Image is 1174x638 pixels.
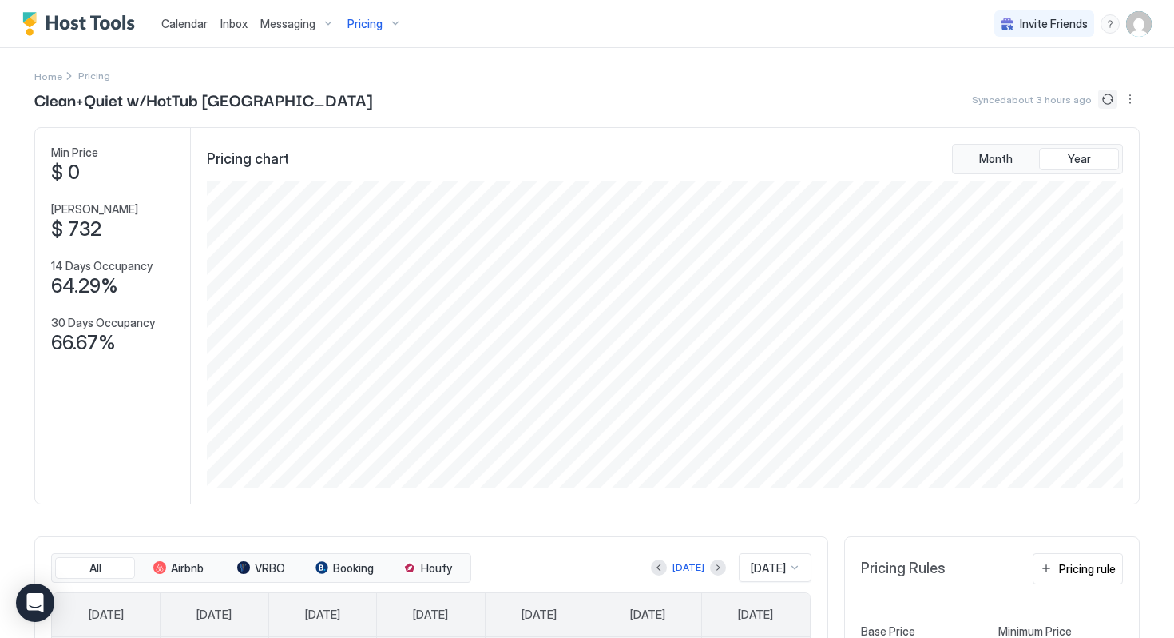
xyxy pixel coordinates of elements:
[51,217,101,241] span: $ 732
[180,593,248,636] a: Monday
[1126,11,1152,37] div: User profile
[1059,560,1116,577] div: Pricing rule
[952,144,1123,174] div: tab-group
[16,584,54,622] div: Open Intercom Messenger
[255,561,285,576] span: VRBO
[220,17,248,30] span: Inbox
[421,561,452,576] span: Houfy
[522,608,557,622] span: [DATE]
[34,87,372,111] span: Clean+Quiet w/HotTub [GEOGRAPHIC_DATA]
[305,608,340,622] span: [DATE]
[1098,90,1117,109] button: Sync prices
[51,331,116,355] span: 66.67%
[630,608,665,622] span: [DATE]
[220,15,248,32] a: Inbox
[347,17,383,31] span: Pricing
[1101,14,1120,34] div: menu
[397,593,464,636] a: Wednesday
[51,161,80,185] span: $ 0
[670,558,707,577] button: [DATE]
[34,67,62,84] a: Home
[1039,148,1119,170] button: Year
[171,561,204,576] span: Airbnb
[221,557,301,580] button: VRBO
[672,560,704,575] div: [DATE]
[51,259,153,273] span: 14 Days Occupancy
[738,608,773,622] span: [DATE]
[979,152,1013,166] span: Month
[304,557,384,580] button: Booking
[289,593,356,636] a: Tuesday
[138,557,218,580] button: Airbnb
[972,94,1092,106] span: Synced about 3 hours ago
[89,608,124,622] span: [DATE]
[260,17,315,31] span: Messaging
[161,17,208,30] span: Calendar
[333,561,374,576] span: Booking
[207,150,289,169] span: Pricing chart
[73,593,140,636] a: Sunday
[89,561,101,576] span: All
[34,70,62,82] span: Home
[387,557,467,580] button: Houfy
[751,561,786,576] span: [DATE]
[78,70,110,82] span: Breadcrumb
[51,316,155,330] span: 30 Days Occupancy
[161,15,208,32] a: Calendar
[861,560,946,578] span: Pricing Rules
[1033,553,1123,584] button: Pricing rule
[51,202,138,217] span: [PERSON_NAME]
[1120,90,1140,109] div: menu
[710,560,726,576] button: Next month
[196,608,232,622] span: [DATE]
[51,146,98,160] span: Min Price
[22,12,142,36] a: Host Tools Logo
[1120,90,1140,109] button: More options
[55,557,135,580] button: All
[1020,17,1088,31] span: Invite Friends
[413,608,448,622] span: [DATE]
[956,148,1036,170] button: Month
[1068,152,1091,166] span: Year
[614,593,681,636] a: Friday
[34,67,62,84] div: Breadcrumb
[651,560,667,576] button: Previous month
[51,553,471,584] div: tab-group
[722,593,789,636] a: Saturday
[51,274,118,298] span: 64.29%
[506,593,573,636] a: Thursday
